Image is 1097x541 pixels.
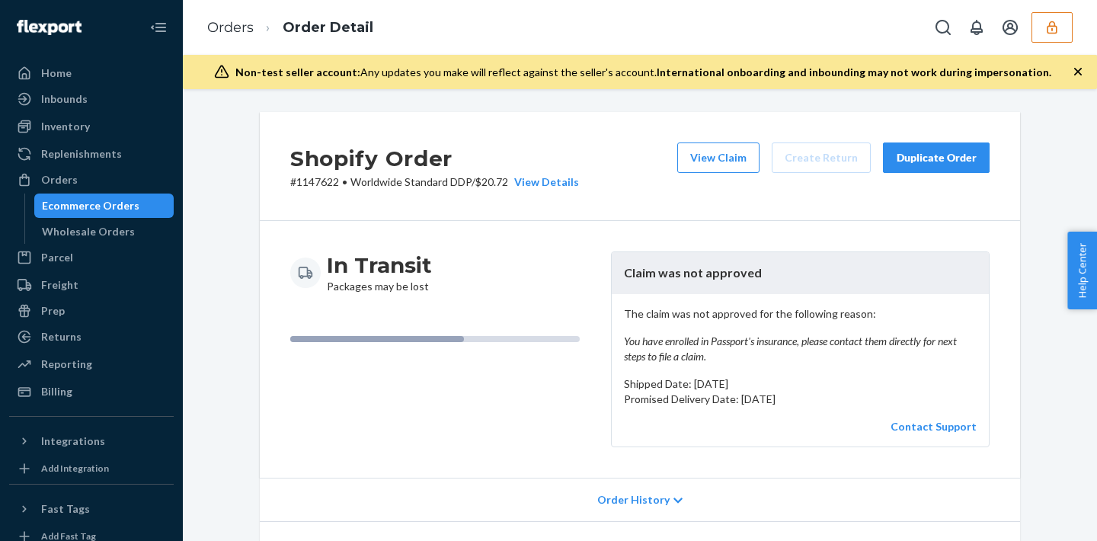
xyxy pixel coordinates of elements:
a: Returns [9,325,174,349]
div: Freight [41,277,78,293]
button: Open notifications [961,12,992,43]
div: Any updates you make will reflect against the seller's account. [235,65,1051,80]
header: Claim was not approved [612,252,989,294]
div: Fast Tags [41,501,90,517]
p: # 1147622 / $20.72 [290,174,579,190]
div: Ecommerce Orders [42,198,139,213]
div: Inventory [41,119,90,134]
div: Wholesale Orders [42,224,135,239]
a: Wholesale Orders [34,219,174,244]
span: International onboarding and inbounding may not work during impersonation. [657,66,1051,78]
a: Home [9,61,174,85]
em: You have enrolled in Passport's insurance, please contact them directly for next steps to file a ... [624,334,977,364]
div: Returns [41,329,82,344]
button: View Claim [677,142,760,173]
button: Duplicate Order [883,142,990,173]
button: Open Search Box [928,12,958,43]
a: Billing [9,379,174,404]
ol: breadcrumbs [195,5,385,50]
button: View Details [508,174,579,190]
a: Add Integration [9,459,174,478]
a: Order Detail [283,19,373,36]
div: Integrations [41,434,105,449]
a: Parcel [9,245,174,270]
div: Add Integration [41,462,109,475]
div: Prep [41,303,65,319]
a: Prep [9,299,174,323]
img: Flexport logo [17,20,82,35]
p: Promised Delivery Date: [DATE] [624,392,977,407]
span: Worldwide Standard DDP [350,175,472,188]
button: Open account menu [995,12,1025,43]
button: Fast Tags [9,497,174,521]
a: Ecommerce Orders [34,194,174,218]
a: Inventory [9,114,174,139]
p: The claim was not approved for the following reason: [624,306,977,364]
div: Home [41,66,72,81]
button: Create Return [772,142,871,173]
a: Replenishments [9,142,174,166]
div: Replenishments [41,146,122,162]
button: Help Center [1067,232,1097,309]
div: Inbounds [41,91,88,107]
div: Billing [41,384,72,399]
a: Orders [9,168,174,192]
div: Orders [41,172,78,187]
div: Reporting [41,357,92,372]
h2: Shopify Order [290,142,579,174]
span: • [342,175,347,188]
div: Parcel [41,250,73,265]
a: Orders [207,19,254,36]
div: Duplicate Order [896,150,977,165]
a: Reporting [9,352,174,376]
div: Packages may be lost [327,251,432,294]
iframe: Opens a widget where you can chat to one of our agents [998,495,1082,533]
a: Inbounds [9,87,174,111]
a: Contact Support [891,420,977,433]
a: Freight [9,273,174,297]
h3: In Transit [327,251,432,279]
span: Order History [597,492,670,507]
span: Non-test seller account: [235,66,360,78]
button: Integrations [9,429,174,453]
button: Close Navigation [143,12,174,43]
p: Shipped Date: [DATE] [624,376,977,392]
